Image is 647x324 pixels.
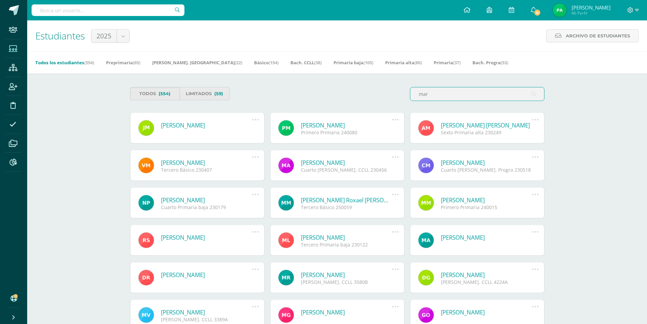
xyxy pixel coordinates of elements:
span: (22) [235,59,242,66]
div: Cuarto [PERSON_NAME]. CCLL 230456 [301,167,392,173]
a: Bach. Progra(53) [472,57,508,68]
span: (53) [501,59,508,66]
input: Busca al estudiante aquí... [410,87,544,101]
a: Bach. CCLL(38) [290,57,322,68]
a: Preprimaria(65) [106,57,140,68]
a: Archivo de Estudiantes [546,29,639,42]
a: Básico(154) [254,57,278,68]
div: Primero Primaria 240080 [301,129,392,136]
a: [PERSON_NAME] [161,121,252,129]
div: Primero Primaria 240015 [441,204,532,210]
a: [PERSON_NAME] Roxael [PERSON_NAME] [301,196,392,204]
span: (37) [453,59,461,66]
a: [PERSON_NAME] [441,196,532,204]
a: [PERSON_NAME] [301,121,392,129]
a: [PERSON_NAME] [441,159,532,167]
span: (80) [414,59,422,66]
a: [PERSON_NAME] [301,271,392,279]
span: (554) [84,59,94,66]
a: Todos(554) [130,87,180,100]
a: [PERSON_NAME] [161,196,252,204]
a: Primaria baja(105) [334,57,373,68]
div: [PERSON_NAME]. CCLL 4224A [441,279,532,285]
a: Primaria(37) [434,57,461,68]
span: (554) [159,87,170,100]
a: Todos los estudiantes(554) [35,57,94,68]
a: [PERSON_NAME] [301,234,392,241]
span: (59) [214,87,223,100]
span: (105) [363,59,373,66]
a: Limitados(59) [180,87,230,100]
span: (154) [269,59,278,66]
span: 6 [534,9,541,16]
a: [PERSON_NAME] [441,271,532,279]
span: Mi Perfil [572,10,611,16]
div: [PERSON_NAME]. CCLL 3389A [161,316,252,323]
span: Archivo de Estudiantes [566,30,630,42]
a: [PERSON_NAME] [161,271,252,279]
div: Tercero Primaria baja 230122 [301,241,392,248]
a: 2025 [91,30,129,42]
div: Cuarto Primaria baja 230179 [161,204,252,210]
a: [PERSON_NAME] [161,234,252,241]
span: Estudiantes [35,29,85,42]
div: Tercero Básico 230407 [161,167,252,173]
div: Sexto Primaria alta 230249 [441,129,532,136]
span: [PERSON_NAME] [572,4,611,11]
a: Primaria alta(80) [385,57,422,68]
a: [PERSON_NAME] [441,308,532,316]
input: Busca un usuario... [32,4,184,16]
a: [PERSON_NAME] [PERSON_NAME] [441,121,532,129]
a: [PERSON_NAME] [301,159,392,167]
span: 2025 [96,30,111,42]
a: [PERSON_NAME]. [GEOGRAPHIC_DATA](22) [152,57,242,68]
a: [PERSON_NAME] [441,234,532,241]
span: (38) [314,59,322,66]
a: [PERSON_NAME] [161,308,252,316]
img: ea606af391f2c2e5188f5482682bdea3.png [553,3,567,17]
div: [PERSON_NAME]. CCLL 3580B [301,279,392,285]
a: [PERSON_NAME] [161,159,252,167]
div: Tercero Básico 250059 [301,204,392,210]
span: (65) [133,59,140,66]
div: Cuarto [PERSON_NAME]. Progra 230518 [441,167,532,173]
a: [PERSON_NAME] [301,308,392,316]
